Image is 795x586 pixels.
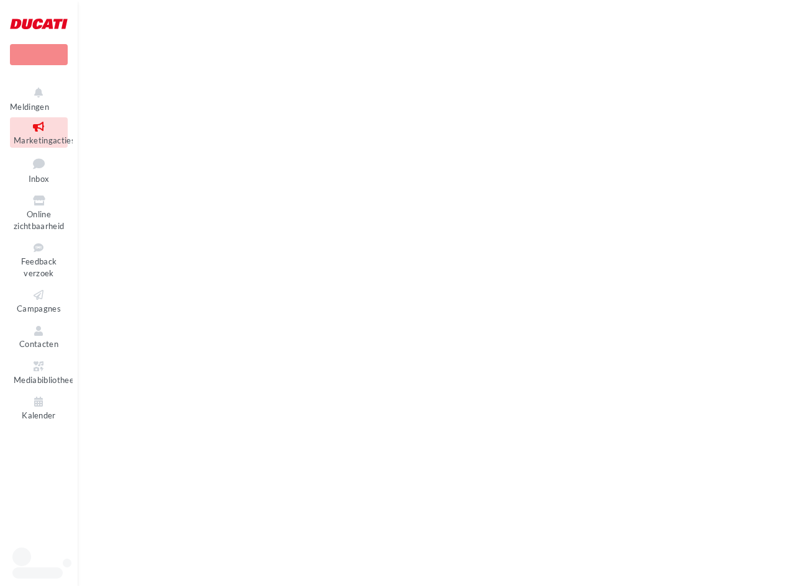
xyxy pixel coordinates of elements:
[10,44,68,65] div: Nieuwe campagne
[10,191,68,233] a: Online zichtbaarheid
[10,357,68,387] a: Mediabibliotheek
[10,153,68,186] a: Inbox
[10,322,68,352] a: Contacten
[14,209,64,231] span: Online zichtbaarheid
[22,410,56,420] span: Kalender
[19,340,58,349] span: Contacten
[10,392,68,423] a: Kalender
[17,304,61,313] span: Campagnes
[21,256,57,278] span: Feedback verzoek
[10,286,68,316] a: Campagnes
[14,135,75,145] span: Marketingacties
[29,174,50,184] span: Inbox
[10,102,49,112] span: Meldingen
[10,238,68,281] a: Feedback verzoek
[10,117,68,148] a: Marketingacties
[14,375,78,385] span: Mediabibliotheek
